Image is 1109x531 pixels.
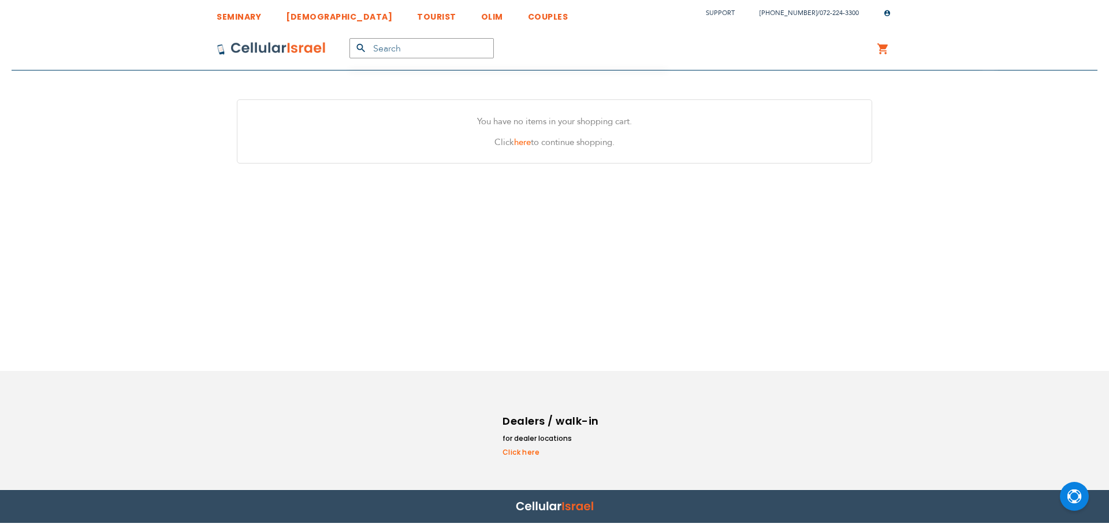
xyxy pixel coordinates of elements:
[417,3,456,24] a: TOURIST
[217,3,261,24] a: SEMINARY
[514,136,531,148] a: here
[706,9,735,17] a: Support
[820,9,859,17] a: 072-224-3300
[217,42,326,55] img: Cellular Israel Logo
[503,433,601,444] li: for dealer locations
[246,114,863,129] p: You have no items in your shopping cart.
[503,413,601,430] h6: Dealers / walk-in
[760,9,817,17] a: [PHONE_NUMBER]
[286,3,392,24] a: [DEMOGRAPHIC_DATA]
[748,5,859,21] li: /
[349,38,494,58] input: Search
[503,447,601,458] a: Click here
[246,135,863,150] p: Click to continue shopping.
[528,3,568,24] a: COUPLES
[481,3,503,24] a: OLIM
